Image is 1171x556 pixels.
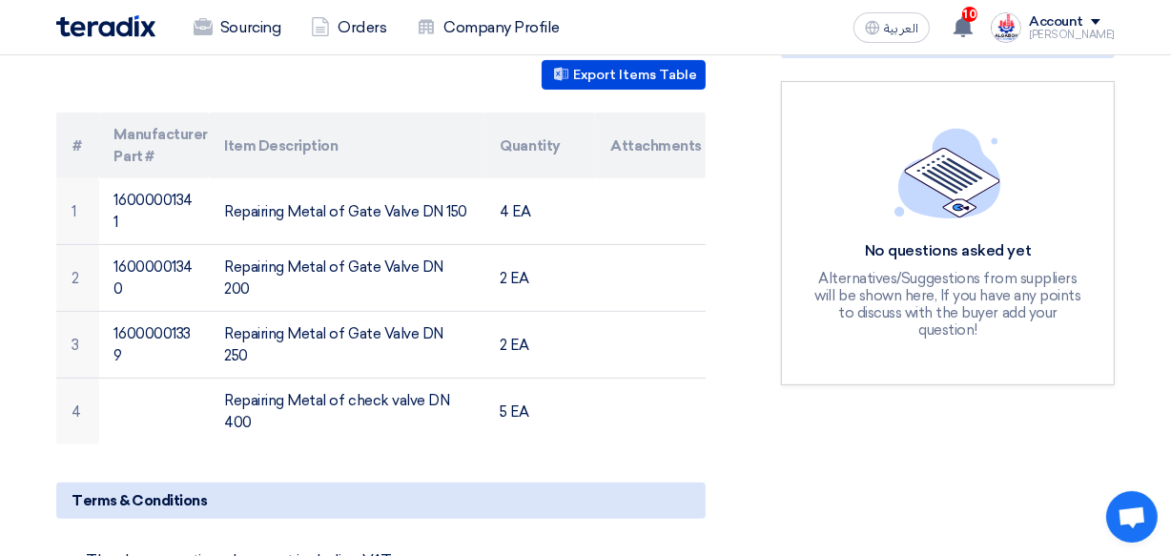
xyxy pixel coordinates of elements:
[72,490,207,511] span: Terms & Conditions
[209,113,484,178] th: Item Description
[485,113,596,178] th: Quantity
[209,379,484,445] td: Repairing Metal of check valve DN 400
[962,7,977,22] span: 10
[56,245,99,312] td: 2
[99,113,210,178] th: Manufacturer Part #
[853,12,930,43] button: العربية
[56,178,99,245] td: 1
[401,7,575,49] a: Company Profile
[884,22,918,35] span: العربية
[99,312,210,379] td: 16000001339
[485,379,596,445] td: 5 EA
[56,15,155,37] img: Teradix logo
[209,178,484,245] td: Repairing Metal of Gate Valve DN 150
[485,178,596,245] td: 4 EA
[209,312,484,379] td: Repairing Metal of Gate Valve DN 250
[209,245,484,312] td: Repairing Metal of Gate Valve DN 200
[1029,14,1083,31] div: Account
[296,7,401,49] a: Orders
[809,270,1087,339] div: Alternatives/Suggestions from suppliers will be shown here, If you have any points to discuss wit...
[99,178,210,245] td: 16000001341
[1106,491,1158,543] a: Open chat
[56,312,99,379] td: 3
[1029,30,1115,40] div: [PERSON_NAME]
[894,128,1001,217] img: empty_state_list.svg
[178,7,296,49] a: Sourcing
[809,241,1087,261] div: No questions asked yet
[56,379,99,445] td: 4
[56,113,99,178] th: #
[485,245,596,312] td: 2 EA
[99,245,210,312] td: 16000001340
[991,12,1021,43] img: logo_1716797939112.PNG
[542,60,706,90] button: Export Items Table
[485,312,596,379] td: 2 EA
[595,113,706,178] th: Attachments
